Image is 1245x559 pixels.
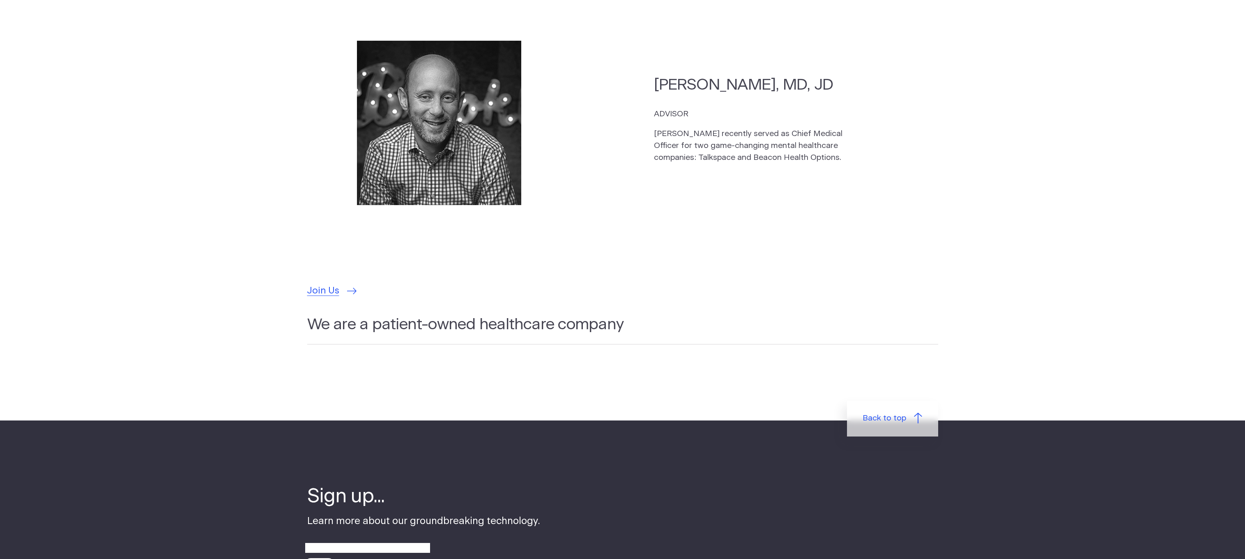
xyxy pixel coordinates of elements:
h2: [PERSON_NAME], MD, JD [654,74,856,95]
span: Join Us [307,284,339,298]
h4: Sign up... [307,484,540,510]
p: [PERSON_NAME] recently served as Chief Medical Officer for two game-changing mental healthcare co... [654,128,856,164]
p: ADVISOR [654,109,856,120]
a: Join Us [307,284,357,298]
span: Back to top [863,413,906,425]
h2: We are a patient-owned healthcare company [307,314,938,344]
a: Back to top [847,401,938,436]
